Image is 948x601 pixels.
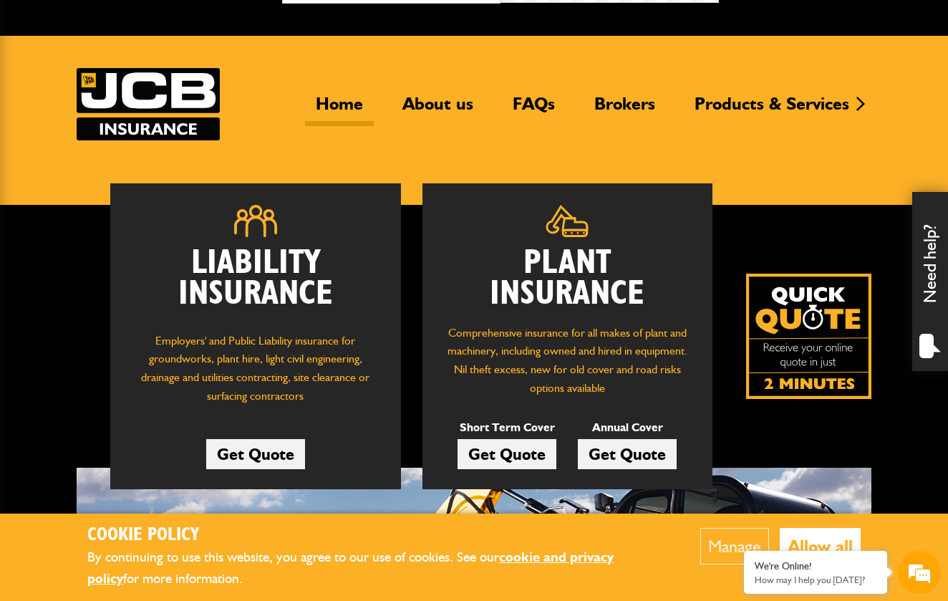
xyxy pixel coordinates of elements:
a: Home [305,93,374,126]
a: Get Quote [206,439,305,469]
a: Get Quote [458,439,556,469]
p: How may I help you today? [755,574,876,585]
h2: Plant Insurance [444,248,692,309]
div: Need help? [912,192,948,371]
a: FAQs [502,93,566,126]
button: Manage [700,528,769,564]
a: Get Quote [578,439,677,469]
div: We're Online! [755,560,876,572]
p: Employers' and Public Liability insurance for groundworks, plant hire, light civil engineering, d... [132,332,379,413]
h2: Liability Insurance [132,248,379,317]
a: About us [392,93,484,126]
a: Products & Services [684,93,860,126]
a: Brokers [584,93,666,126]
a: Get your insurance quote isn just 2-minutes [746,274,871,399]
button: Allow all [780,528,861,564]
p: Short Term Cover [458,418,556,437]
p: Comprehensive insurance for all makes of plant and machinery, including owned and hired in equipm... [444,324,692,397]
img: JCB Insurance Services logo [77,68,220,140]
p: By continuing to use this website, you agree to our use of cookies. See our for more information. [87,547,657,590]
a: JCB Insurance Services [77,68,220,140]
img: Quick Quote [746,274,871,399]
p: Annual Cover [578,418,677,437]
h2: Cookie Policy [87,524,657,547]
